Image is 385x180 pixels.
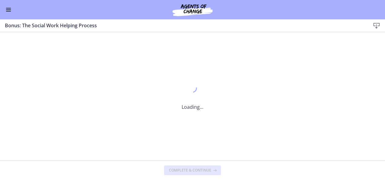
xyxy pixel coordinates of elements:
img: Agents of Change [156,2,229,17]
span: Complete & continue [169,168,211,173]
h3: Bonus: The Social Work Helping Process [5,22,361,29]
p: Loading... [182,103,203,111]
button: Enable menu [5,6,12,13]
div: 1 [182,82,203,96]
button: Complete & continue [164,165,221,175]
